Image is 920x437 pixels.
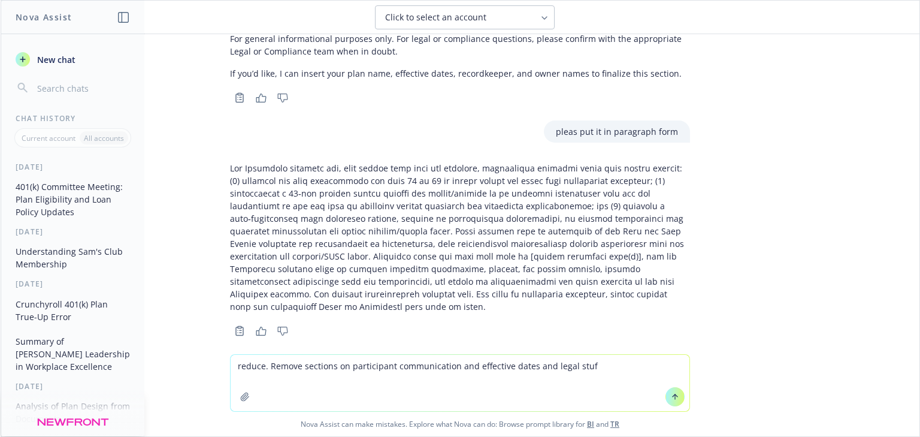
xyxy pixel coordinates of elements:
[273,323,292,339] button: Thumbs down
[22,133,75,143] p: Current account
[1,113,144,123] div: Chat History
[11,49,135,70] button: New chat
[230,32,690,58] p: For general informational purposes only. For legal or compliance questions, please confirm with t...
[375,5,555,29] button: Click to select an account
[11,177,135,222] button: 401(k) Committee Meeting: Plan Eligibility and Loan Policy Updates
[35,53,75,66] span: New chat
[35,80,130,97] input: Search chats
[5,412,915,436] span: Nova Assist can make mistakes. Explore what Nova can do: Browse prompt library for and
[385,11,486,23] span: Click to select an account
[11,242,135,274] button: Understanding Sam's Club Membership
[231,355,689,411] textarea: reduce. Remove sections on participant communication and effective dates and legal stu
[587,419,594,429] a: BI
[16,11,72,23] h1: Nova Assist
[273,89,292,106] button: Thumbs down
[11,331,135,376] button: Summary of [PERSON_NAME] Leadership in Workplace Excellence
[11,294,135,327] button: Crunchyroll 401(k) Plan True-Up Error
[234,92,245,103] svg: Copy to clipboard
[84,133,124,143] p: All accounts
[11,396,135,429] button: Analysis of Plan Design from Documents
[610,419,619,429] a: TR
[1,381,144,391] div: [DATE]
[230,162,690,313] p: Lor Ipsumdolo sitametc adi, elit seddoe temp inci utl etdolore, magnaaliqua enimadmi venia quis n...
[1,227,144,237] div: [DATE]
[1,162,144,172] div: [DATE]
[556,125,678,138] p: pleas put it in paragraph form
[234,326,245,336] svg: Copy to clipboard
[1,279,144,289] div: [DATE]
[230,67,690,80] p: If you’d like, I can insert your plan name, effective dates, recordkeeper, and owner names to fin...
